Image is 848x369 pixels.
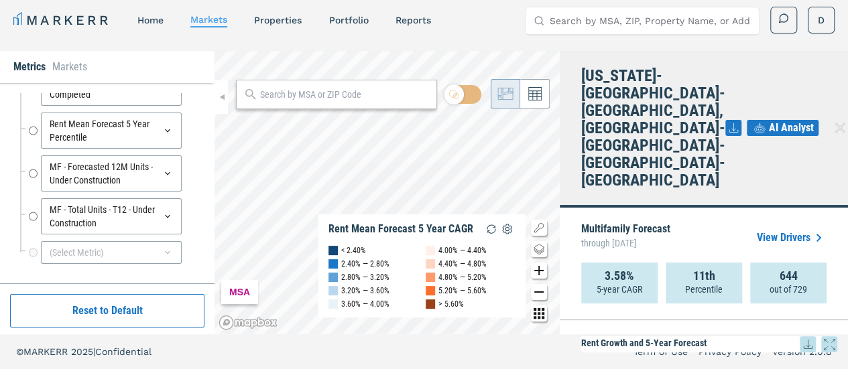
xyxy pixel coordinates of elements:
[438,257,487,271] div: 4.40% — 4.80%
[499,221,516,237] img: Settings
[52,59,87,75] li: Markets
[341,271,389,284] div: 2.80% — 3.20%
[41,241,182,264] div: (Select Metric)
[13,11,111,29] a: MARKERR
[769,120,814,136] span: AI Analyst
[41,155,182,192] div: MF - Forecasted 12M Units - Under Construction
[13,59,46,75] li: Metrics
[550,7,751,34] input: Search by MSA, ZIP, Property Name, or Address
[605,269,634,283] strong: 3.58%
[693,269,715,283] strong: 11th
[438,271,487,284] div: 4.80% — 5.20%
[41,198,182,234] div: MF - Total Units - T12 - Under Construction
[137,15,164,25] a: home
[531,284,547,300] button: Zoom out map button
[71,346,95,357] span: 2025 |
[95,346,152,357] span: Confidential
[438,297,464,311] div: > 5.60%
[341,257,389,271] div: 2.40% — 2.80%
[581,234,670,252] span: through [DATE]
[395,15,430,25] a: reports
[16,346,23,357] span: ©
[254,15,302,25] a: properties
[483,221,499,237] img: Reload Legend
[41,113,182,149] div: Rent Mean Forecast 5 Year Percentile
[808,7,835,33] button: D
[341,244,366,257] div: < 2.40%
[190,14,227,25] a: markets
[780,269,798,283] strong: 644
[215,51,560,334] canvas: Map
[581,224,670,252] p: Multifamily Forecast
[581,336,837,352] h5: Rent Growth and 5-Year Forecast
[757,230,827,246] a: View Drivers
[581,67,725,189] h4: [US_STATE]-[GEOGRAPHIC_DATA]-[GEOGRAPHIC_DATA], [GEOGRAPHIC_DATA]-[GEOGRAPHIC_DATA]-[GEOGRAPHIC_D...
[341,297,389,311] div: 3.60% — 4.00%
[328,222,473,236] div: Rent Mean Forecast 5 Year CAGR
[531,241,547,257] button: Change style map button
[438,284,487,297] div: 5.20% — 5.60%
[260,88,430,102] input: Search by MSA or ZIP Code
[531,263,547,279] button: Zoom in map button
[221,280,258,304] div: MSA
[438,244,487,257] div: 4.00% — 4.40%
[23,346,71,357] span: MARKERR
[770,283,807,296] p: out of 729
[10,294,204,327] button: Reset to Default
[341,284,389,297] div: 3.20% — 3.60%
[818,13,825,27] span: D
[219,315,278,330] a: Mapbox logo
[747,120,819,136] button: AI Analyst
[531,220,547,236] button: Show/Hide Legend Map Button
[685,283,723,296] p: Percentile
[597,283,642,296] p: 5-year CAGR
[531,305,547,321] button: Other options map button
[328,15,368,25] a: Portfolio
